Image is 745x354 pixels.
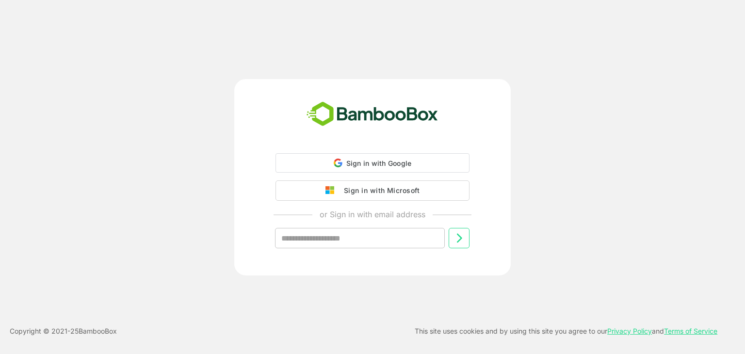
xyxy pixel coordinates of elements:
[346,159,412,167] span: Sign in with Google
[664,327,717,335] a: Terms of Service
[275,180,470,201] button: Sign in with Microsoft
[607,327,652,335] a: Privacy Policy
[415,325,717,337] p: This site uses cookies and by using this site you agree to our and
[275,153,470,173] div: Sign in with Google
[325,186,339,195] img: google
[301,98,443,130] img: bamboobox
[10,325,117,337] p: Copyright © 2021- 25 BambooBox
[320,209,425,220] p: or Sign in with email address
[339,184,420,197] div: Sign in with Microsoft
